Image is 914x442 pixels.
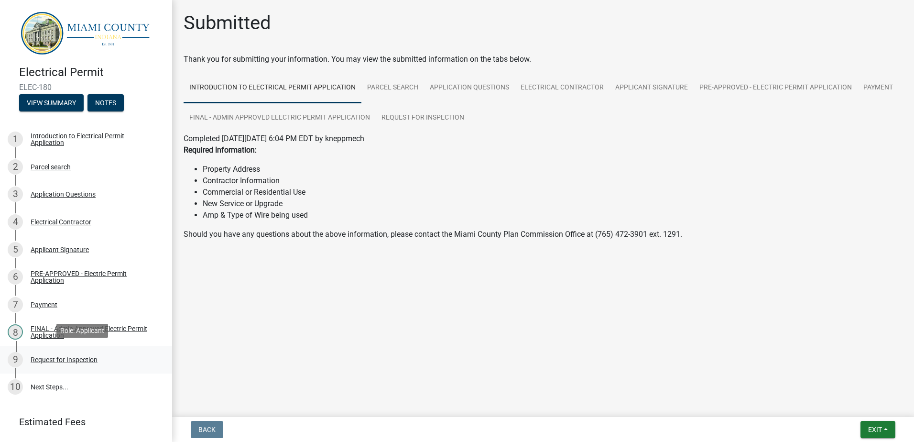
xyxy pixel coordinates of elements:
span: Exit [868,426,882,433]
a: Application Questions [424,73,515,103]
li: Contractor Information [203,175,903,187]
div: FINAL - Admin Approved Electric Permit Application [31,325,157,339]
a: Request for Inspection [376,103,470,133]
span: ELEC-180 [19,83,153,92]
h1: Submitted [184,11,271,34]
div: Thank you for submitting your information. You may view the submitted information on the tabs below. [184,54,903,65]
a: FINAL - Admin Approved Electric Permit Application [184,103,376,133]
button: Exit [860,421,895,438]
div: Role: Applicant [56,324,108,338]
div: 1 [8,132,23,147]
button: Back [191,421,223,438]
li: Property Address [203,164,903,175]
span: Back [198,426,216,433]
div: Applicant Signature [31,246,89,253]
a: Estimated Fees [8,412,157,431]
a: Parcel search [361,73,424,103]
div: 7 [8,297,23,312]
div: 3 [8,187,23,202]
wm-modal-confirm: Summary [19,100,84,108]
div: 4 [8,214,23,230]
span: Completed [DATE][DATE] 6:04 PM EDT by kneppmech [184,134,364,143]
button: View Summary [19,94,84,111]
h4: Electrical Permit [19,66,164,79]
div: Electrical Contractor [31,219,91,225]
div: 9 [8,352,23,367]
div: Application Questions [31,191,96,198]
a: Introduction to Electrical Permit Application [184,73,361,103]
a: PRE-APPROVED - Electric Permit Application [694,73,858,103]
wm-modal-confirm: Notes [87,100,124,108]
li: Commercial or Residential Use [203,187,903,198]
li: New Service or Upgrade [203,198,903,210]
div: Parcel search [31,164,71,170]
button: Notes [87,94,124,111]
div: 5 [8,242,23,257]
div: Request for Inspection [31,356,98,363]
div: 10 [8,379,23,395]
a: Electrical Contractor [515,73,609,103]
p: Should you have any questions about the above information, please contact the Miami County Plan C... [184,229,903,240]
a: Applicant Signature [609,73,694,103]
img: Miami County, Indiana [19,10,157,55]
div: 2 [8,159,23,175]
div: PRE-APPROVED - Electric Permit Application [31,270,157,284]
div: Introduction to Electrical Permit Application [31,133,157,146]
strong: Required Information: [184,145,257,155]
div: 8 [8,324,23,340]
li: Amp & Type of Wire being used [203,210,903,221]
div: 6 [8,269,23,285]
div: Payment [31,301,57,308]
a: Payment [858,73,899,103]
